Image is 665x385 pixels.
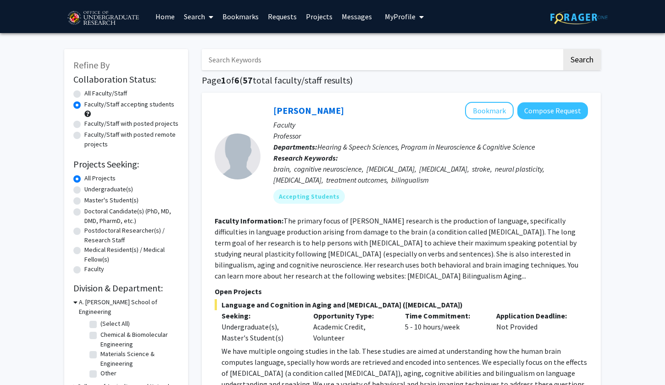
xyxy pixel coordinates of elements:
[73,159,179,170] h2: Projects Seeking:
[73,59,110,71] span: Refine By
[550,10,608,24] img: ForagerOne Logo
[337,0,377,33] a: Messages
[496,310,574,321] p: Application Deadline:
[84,173,116,183] label: All Projects
[306,310,398,343] div: Academic Credit, Volunteer
[273,189,345,204] mat-chip: Accepting Students
[221,74,226,86] span: 1
[215,286,588,297] p: Open Projects
[222,321,299,343] div: Undergraduate(s), Master's Student(s)
[100,349,177,368] label: Materials Science & Engineering
[73,283,179,294] h2: Division & Department:
[301,0,337,33] a: Projects
[64,7,142,30] img: University of Maryland Logo
[84,119,178,128] label: Faculty/Staff with posted projects
[234,74,239,86] span: 6
[317,142,535,151] span: Hearing & Speech Sciences, Program in Neuroscience & Cognitive Science
[313,310,391,321] p: Opportunity Type:
[517,102,588,119] button: Compose Request to Yasmeen Faroqi-Shah
[179,0,218,33] a: Search
[100,319,130,329] label: (Select All)
[84,100,174,109] label: Faculty/Staff accepting students
[273,142,317,151] b: Departments:
[273,119,588,130] p: Faculty
[79,297,179,317] h3: A. [PERSON_NAME] School of Engineering
[100,368,116,378] label: Other
[273,163,588,185] div: brain, cognitive neuroscience, [MEDICAL_DATA], [MEDICAL_DATA], stroke, neural plasticity, [MEDICA...
[84,226,179,245] label: Postdoctoral Researcher(s) / Research Staff
[84,184,133,194] label: Undergraduate(s)
[84,206,179,226] label: Doctoral Candidate(s) (PhD, MD, DMD, PharmD, etc.)
[202,75,601,86] h1: Page of ( total faculty/staff results)
[151,0,179,33] a: Home
[218,0,263,33] a: Bookmarks
[215,216,578,280] fg-read-more: The primary focus of [PERSON_NAME] research is the production of language, specifically difficult...
[263,0,301,33] a: Requests
[100,330,177,349] label: Chemical & Biomolecular Engineering
[215,216,283,225] b: Faculty Information:
[7,344,39,378] iframe: Chat
[84,89,127,98] label: All Faculty/Staff
[273,153,338,162] b: Research Keywords:
[202,49,562,70] input: Search Keywords
[489,310,581,343] div: Not Provided
[84,195,139,205] label: Master's Student(s)
[73,74,179,85] h2: Collaboration Status:
[465,102,514,119] button: Add Yasmeen Faroqi-Shah to Bookmarks
[385,12,416,21] span: My Profile
[84,245,179,264] label: Medical Resident(s) / Medical Fellow(s)
[273,105,344,116] a: [PERSON_NAME]
[215,299,588,310] span: Language and Cognition in Aging and [MEDICAL_DATA] ([MEDICAL_DATA])
[405,310,483,321] p: Time Commitment:
[84,264,104,274] label: Faculty
[222,310,299,321] p: Seeking:
[243,74,253,86] span: 57
[563,49,601,70] button: Search
[398,310,490,343] div: 5 - 10 hours/week
[273,130,588,141] p: Professor
[84,130,179,149] label: Faculty/Staff with posted remote projects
